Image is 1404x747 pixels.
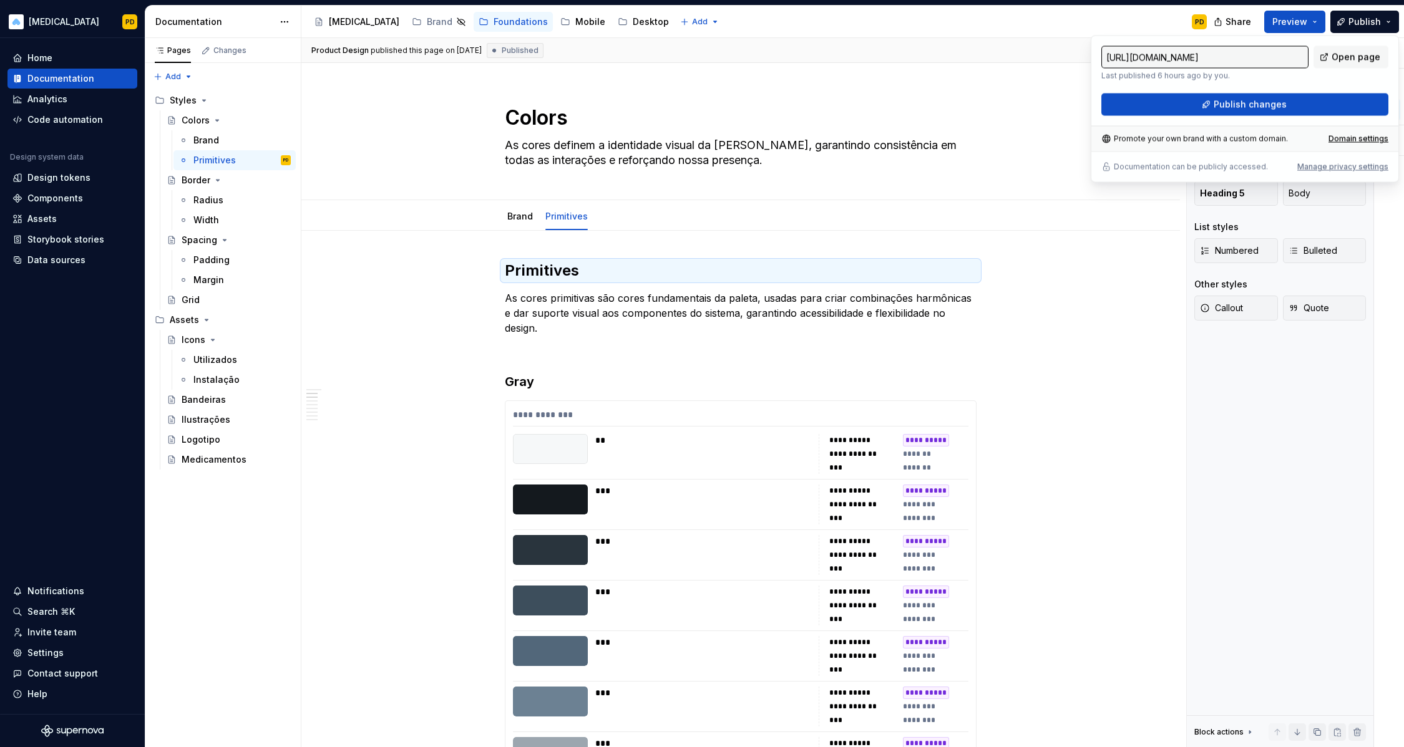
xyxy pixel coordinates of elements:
[150,310,296,330] div: Assets
[162,430,296,450] a: Logotipo
[1297,162,1388,172] button: Manage privacy settings
[505,373,977,390] h3: Gray
[311,46,369,55] span: Product Design
[182,334,205,346] div: Icons
[162,450,296,470] a: Medicamentos
[173,350,296,370] a: Utilizados
[9,14,24,29] img: 3a570f0b-1f7c-49e5-9f10-88144126f5ec.png
[633,16,669,28] div: Desktop
[155,46,191,55] div: Pages
[1194,181,1278,206] button: Heading 5
[27,585,84,597] div: Notifications
[1328,134,1388,144] div: Domain settings
[193,354,237,366] div: Utilizados
[173,270,296,290] a: Margin
[2,8,142,35] button: [MEDICAL_DATA]PD
[182,234,217,246] div: Spacing
[7,188,137,208] a: Components
[193,194,223,206] div: Radius
[155,16,273,28] div: Documentation
[173,370,296,390] a: Instalação
[1264,11,1325,33] button: Preview
[1200,302,1243,314] span: Callout
[309,12,404,32] a: [MEDICAL_DATA]
[27,688,47,700] div: Help
[27,93,67,105] div: Analytics
[27,213,57,225] div: Assets
[1226,16,1251,28] span: Share
[1332,51,1380,64] span: Open page
[692,17,708,27] span: Add
[150,90,296,470] div: Page tree
[7,643,137,663] a: Settings
[7,69,137,89] a: Documentation
[182,453,246,466] div: Medicamentos
[7,663,137,683] button: Contact support
[676,13,723,31] button: Add
[27,192,83,205] div: Components
[182,294,200,306] div: Grid
[173,150,296,170] a: PrimitivesPD
[309,9,674,34] div: Page tree
[505,261,977,281] h2: Primitives
[371,46,482,55] div: published this page on [DATE]
[165,72,181,82] span: Add
[1194,278,1247,291] div: Other styles
[182,433,220,446] div: Logotipo
[7,110,137,130] a: Code automation
[173,250,296,270] a: Padding
[162,110,296,130] a: Colors
[193,154,236,166] div: Primitives
[173,190,296,210] a: Radius
[7,581,137,601] button: Notifications
[540,203,593,229] div: Primitives
[1283,181,1367,206] button: Body
[494,16,548,28] div: Foundations
[1200,244,1259,257] span: Numbered
[27,605,75,618] div: Search ⌘K
[193,373,240,386] div: Instalação
[1194,296,1278,320] button: Callout
[125,17,135,27] div: PD
[7,209,137,229] a: Assets
[7,229,137,249] a: Storybook stories
[7,602,137,622] button: Search ⌘K
[170,314,199,326] div: Assets
[193,134,219,147] div: Brand
[1272,16,1307,28] span: Preview
[1194,221,1239,233] div: List styles
[502,203,538,229] div: Brand
[1348,16,1381,28] span: Publish
[27,626,76,639] div: Invite team
[1114,162,1268,172] p: Documentation can be publicly accessed.
[474,12,553,32] a: Foundations
[162,170,296,190] a: Border
[173,130,296,150] a: Brand
[1194,238,1278,263] button: Numbered
[502,135,974,170] textarea: As cores definem a identidade visual da [PERSON_NAME], garantindo consistência em todas as intera...
[182,393,226,406] div: Bandeiras
[1194,723,1255,741] div: Block actions
[329,16,399,28] div: [MEDICAL_DATA]
[162,410,296,430] a: Ilustrações
[182,174,210,186] div: Border
[1314,46,1388,69] a: Open page
[27,254,85,266] div: Data sources
[182,413,230,426] div: Ilustrações
[283,154,288,166] div: PD
[27,113,103,126] div: Code automation
[502,46,539,55] span: Published
[27,647,64,659] div: Settings
[10,152,84,162] div: Design system data
[193,274,224,286] div: Margin
[7,89,137,109] a: Analytics
[41,725,104,737] a: Supernova Logo
[182,114,210,127] div: Colors
[150,90,296,110] div: Styles
[1101,134,1288,144] div: Promote your own brand with a custom domain.
[27,72,94,85] div: Documentation
[1195,17,1204,27] div: PD
[507,211,533,221] a: Brand
[162,230,296,250] a: Spacing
